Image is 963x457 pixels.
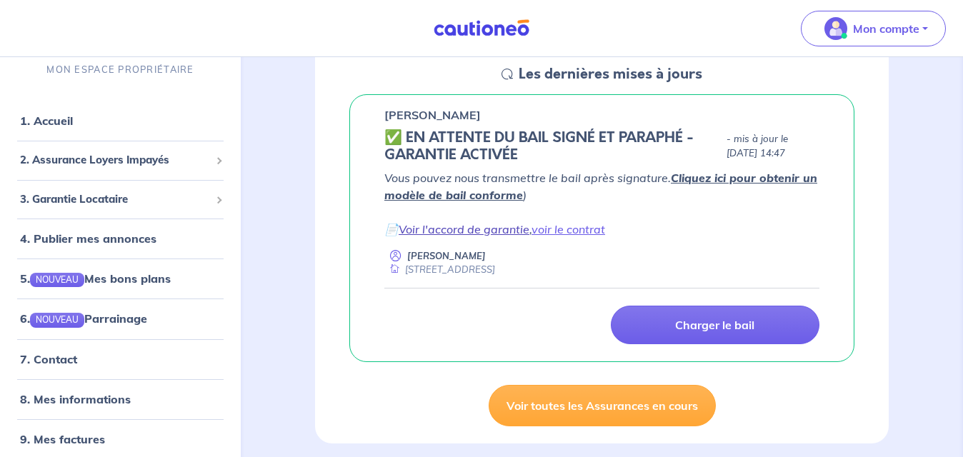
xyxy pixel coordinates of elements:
[6,304,235,333] div: 6.NOUVEAUParrainage
[519,66,702,83] h5: Les dernières mises à jours
[489,385,716,426] a: Voir toutes les Assurances en cours
[824,17,847,40] img: illu_account_valid_menu.svg
[532,222,605,236] a: voir le contrat
[6,425,235,453] div: 9. Mes factures
[20,352,77,366] a: 7. Contact
[20,432,105,446] a: 9. Mes factures
[20,152,210,169] span: 2. Assurance Loyers Impayés
[6,345,235,373] div: 7. Contact
[6,146,235,174] div: 2. Assurance Loyers Impayés
[20,392,131,406] a: 8. Mes informations
[384,171,817,202] em: Vous pouvez nous transmettre le bail après signature. )
[675,318,754,332] p: Charger le bail
[384,129,819,164] div: state: CONTRACT-SIGNED, Context: IN-LANDLORD,IS-GL-CAUTION-IN-LANDLORD
[6,264,235,293] div: 5.NOUVEAUMes bons plans
[20,231,156,246] a: 4. Publier mes annonces
[428,19,535,37] img: Cautioneo
[46,63,194,76] p: MON ESPACE PROPRIÉTAIRE
[6,385,235,413] div: 8. Mes informations
[384,263,495,276] div: [STREET_ADDRESS]
[6,106,235,135] div: 1. Accueil
[384,129,721,164] h5: ✅️️️ EN ATTENTE DU BAIL SIGNÉ ET PARAPHÉ - GARANTIE ACTIVÉE
[20,191,210,208] span: 3. Garantie Locataire
[384,106,481,124] p: [PERSON_NAME]
[384,222,605,236] em: 📄 ,
[611,306,820,344] a: Charger le bail
[399,222,529,236] a: Voir l'accord de garantie
[20,114,73,128] a: 1. Accueil
[384,171,817,202] a: Cliquez ici pour obtenir un modèle de bail conforme
[6,224,235,253] div: 4. Publier mes annonces
[407,249,486,263] p: [PERSON_NAME]
[6,186,235,214] div: 3. Garantie Locataire
[20,311,147,326] a: 6.NOUVEAUParrainage
[801,11,946,46] button: illu_account_valid_menu.svgMon compte
[853,20,919,37] p: Mon compte
[727,132,819,161] p: - mis à jour le [DATE] 14:47
[20,271,171,286] a: 5.NOUVEAUMes bons plans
